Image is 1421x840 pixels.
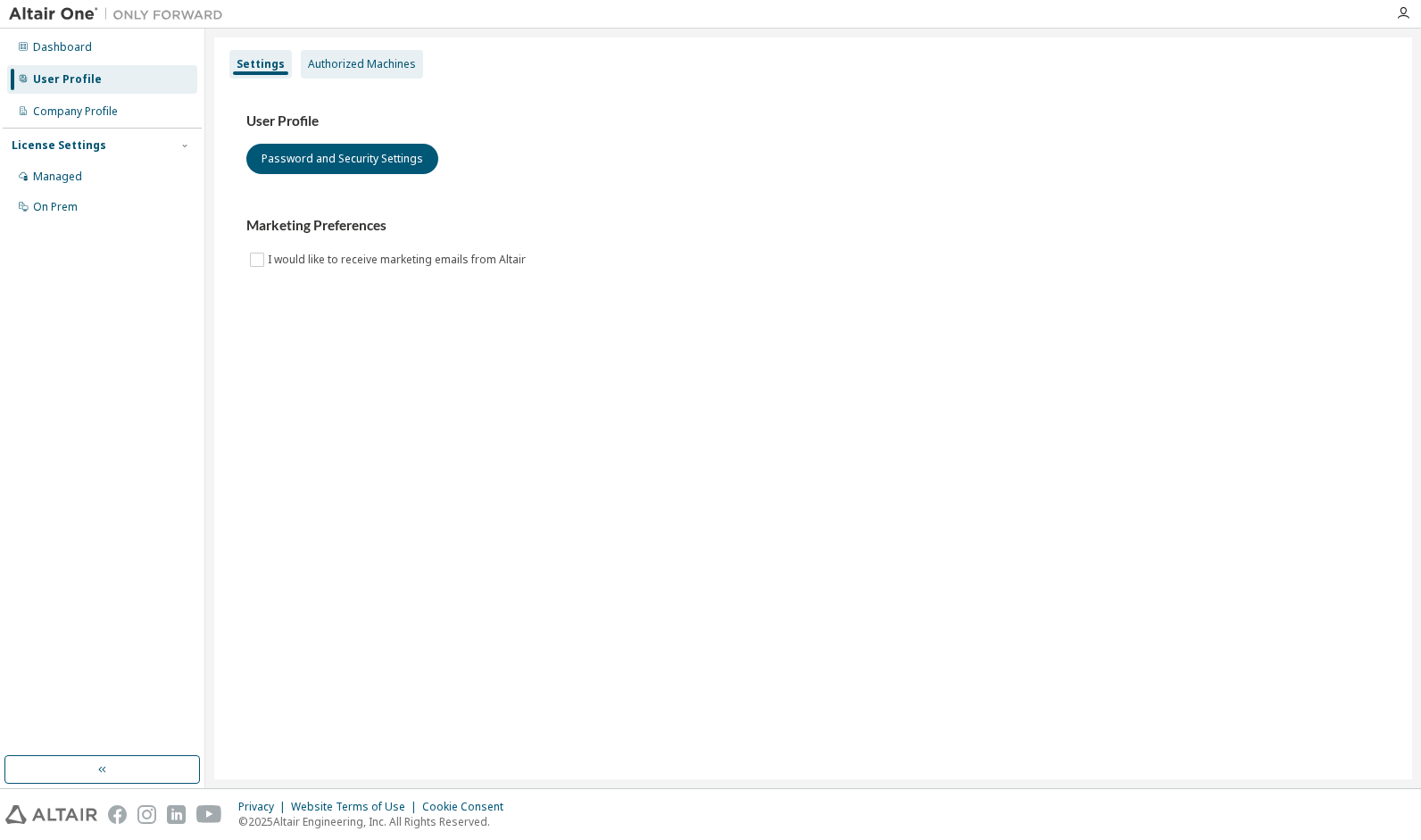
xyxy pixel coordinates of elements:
img: linkedin.svg [167,805,186,824]
div: Dashboard [33,40,92,54]
button: Password and Security Settings [246,144,438,174]
div: Managed [33,170,82,184]
img: facebook.svg [108,805,127,824]
img: altair_logo.svg [5,805,97,824]
h3: User Profile [246,112,1380,130]
label: I would like to receive marketing emails from Altair [268,249,529,270]
div: Authorized Machines [308,57,416,71]
div: Website Terms of Use [291,800,422,814]
div: Settings [237,57,285,71]
div: On Prem [33,200,78,214]
div: Company Profile [33,104,118,119]
img: instagram.svg [137,805,156,824]
img: Altair One [9,5,232,23]
div: Privacy [238,800,291,814]
div: License Settings [12,138,106,153]
h3: Marketing Preferences [246,217,1380,235]
img: youtube.svg [196,805,222,824]
div: User Profile [33,72,102,87]
p: © 2025 Altair Engineering, Inc. All Rights Reserved. [238,814,514,829]
div: Cookie Consent [422,800,514,814]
